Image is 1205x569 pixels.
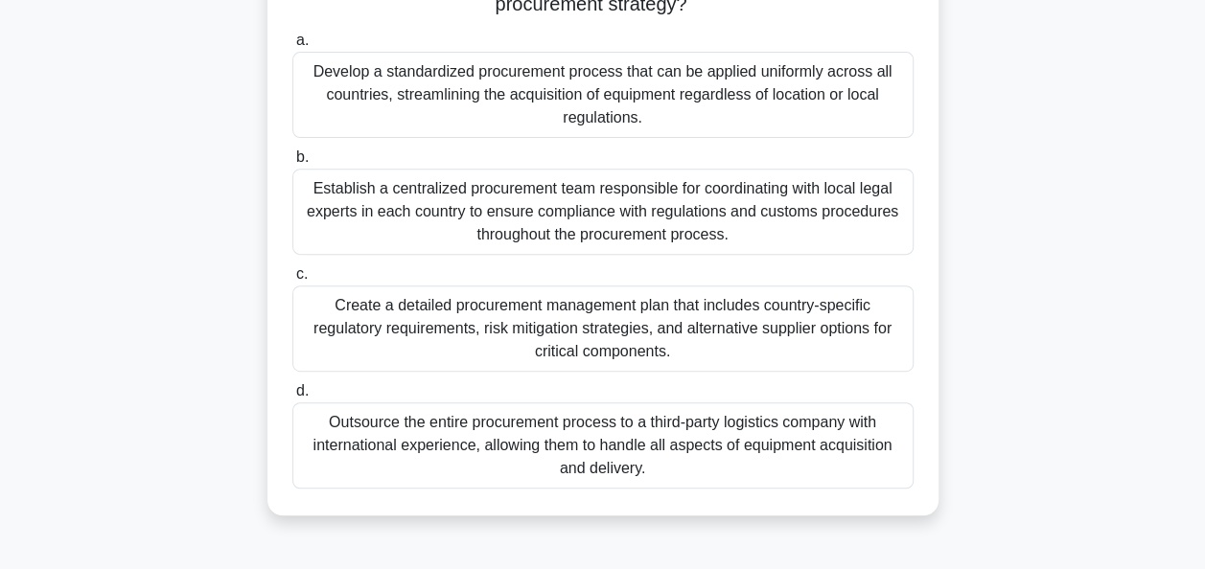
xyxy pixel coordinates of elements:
span: d. [296,382,309,398]
span: c. [296,265,308,282]
div: Establish a centralized procurement team responsible for coordinating with local legal experts in... [292,169,914,255]
div: Develop a standardized procurement process that can be applied uniformly across all countries, st... [292,52,914,138]
div: Create a detailed procurement management plan that includes country-specific regulatory requireme... [292,285,914,372]
span: b. [296,148,309,165]
span: a. [296,32,309,48]
div: Outsource the entire procurement process to a third-party logistics company with international ex... [292,402,914,489]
